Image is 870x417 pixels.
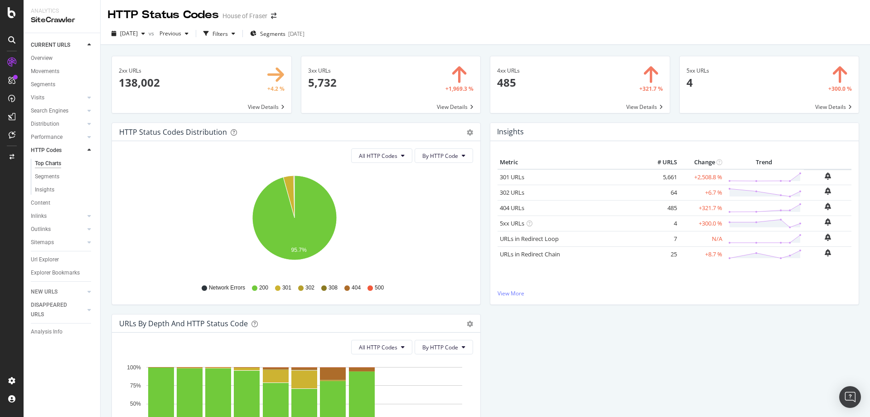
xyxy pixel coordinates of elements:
div: Url Explorer [31,255,59,265]
span: 200 [259,284,268,292]
div: bell-plus [825,187,831,195]
td: 7 [643,231,679,246]
td: +321.7 % [679,200,725,216]
a: Url Explorer [31,255,94,265]
div: Sitemaps [31,238,54,247]
a: View More [498,289,851,297]
span: Previous [156,29,181,37]
div: Explorer Bookmarks [31,268,80,278]
td: 64 [643,185,679,200]
td: 25 [643,246,679,262]
button: [DATE] [108,26,149,41]
div: bell-plus [825,172,831,180]
td: 485 [643,200,679,216]
span: By HTTP Code [422,343,458,351]
div: gear [467,321,473,327]
svg: A chart. [119,170,470,275]
a: Insights [35,185,94,195]
button: Previous [156,26,192,41]
a: URLs in Redirect Loop [500,235,559,243]
a: Distribution [31,119,85,129]
div: Top Charts [35,159,61,168]
div: CURRENT URLS [31,40,70,50]
a: Top Charts [35,159,94,168]
div: Outlinks [31,225,51,234]
div: SiteCrawler [31,15,93,25]
a: Analysis Info [31,327,94,337]
td: +8.7 % [679,246,725,262]
span: Network Errors [209,284,245,292]
button: All HTTP Codes [351,148,412,163]
a: 302 URLs [500,188,524,196]
span: By HTTP Code [422,152,458,160]
a: HTTP Codes [31,146,85,155]
div: Segments [31,80,55,89]
a: Content [31,198,94,208]
a: Inlinks [31,211,85,221]
a: CURRENT URLS [31,40,85,50]
a: Visits [31,93,85,103]
div: [DATE] [288,30,304,38]
span: 500 [375,284,384,292]
td: 5,661 [643,169,679,185]
button: Filters [200,26,239,41]
text: 100% [127,364,141,371]
div: Overview [31,54,53,63]
a: Movements [31,67,94,76]
a: 5xx URLs [500,219,524,227]
div: Movements [31,67,59,76]
a: Segments [31,80,94,89]
div: HTTP Status Codes [108,7,219,23]
div: Filters [213,30,228,38]
a: Explorer Bookmarks [31,268,94,278]
th: Metric [498,156,643,169]
td: +300.0 % [679,216,725,231]
div: arrow-right-arrow-left [271,13,276,19]
div: gear [467,129,473,136]
a: Search Engines [31,106,85,116]
div: Visits [31,93,44,103]
button: By HTTP Code [415,340,473,354]
td: +2,508.8 % [679,169,725,185]
div: Analysis Info [31,327,63,337]
span: All HTTP Codes [359,152,397,160]
button: By HTTP Code [415,148,473,163]
text: 50% [130,401,141,407]
a: Sitemaps [31,238,85,247]
h4: Insights [497,126,524,138]
button: All HTTP Codes [351,340,412,354]
a: Performance [31,132,85,142]
a: Overview [31,54,94,63]
span: Segments [260,30,285,38]
a: DISAPPEARED URLS [31,300,85,319]
div: URLs by Depth and HTTP Status Code [119,319,248,328]
div: bell-plus [825,203,831,210]
div: Open Intercom Messenger [839,386,861,408]
div: Performance [31,132,63,142]
td: N/A [679,231,725,246]
div: Segments [35,172,59,182]
a: 404 URLs [500,204,524,212]
span: All HTTP Codes [359,343,397,351]
th: Trend [725,156,804,169]
div: bell-plus [825,234,831,241]
span: 308 [329,284,338,292]
button: Segments[DATE] [246,26,308,41]
a: NEW URLS [31,287,85,297]
td: 4 [643,216,679,231]
div: Insights [35,185,54,195]
div: Analytics [31,7,93,15]
span: vs [149,29,156,37]
span: 2025 Aug. 22nd [120,29,138,37]
div: Search Engines [31,106,68,116]
div: Content [31,198,50,208]
div: Inlinks [31,211,47,221]
th: Change [679,156,725,169]
a: URLs in Redirect Chain [500,250,560,258]
td: +6.7 % [679,185,725,200]
div: DISAPPEARED URLS [31,300,77,319]
div: HTTP Status Codes Distribution [119,128,227,137]
span: 302 [305,284,314,292]
div: HTTP Codes [31,146,62,155]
